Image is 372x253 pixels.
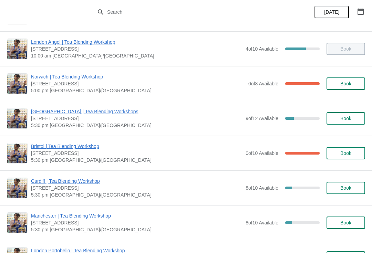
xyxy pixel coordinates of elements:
[246,150,278,156] span: 0 of 10 Available
[324,9,339,15] span: [DATE]
[340,150,351,156] span: Book
[31,45,242,52] span: [STREET_ADDRESS]
[7,108,27,128] img: Glasgow | Tea Blending Workshops | 215 Byres Road, Glasgow G12 8UD, UK | 5:30 pm Europe/London
[246,46,278,52] span: 4 of 10 Available
[327,112,365,125] button: Book
[246,185,278,191] span: 8 of 10 Available
[31,39,242,45] span: London Angel | Tea Blending Workshop
[7,143,27,163] img: Bristol | Tea Blending Workshop | 73 Park Street, Bristol, BS1 5PB | 5:30 pm Europe/London
[246,220,278,225] span: 8 of 10 Available
[31,87,245,94] span: 5:00 pm [GEOGRAPHIC_DATA]/[GEOGRAPHIC_DATA]
[31,178,242,185] span: Cardiff | Tea Blending Workshop
[31,73,245,80] span: Norwich | Tea Blending Workshop
[31,185,242,191] span: [STREET_ADDRESS]
[340,185,351,191] span: Book
[31,157,242,164] span: 5:30 pm [GEOGRAPHIC_DATA]/[GEOGRAPHIC_DATA]
[246,116,278,121] span: 9 of 12 Available
[327,182,365,194] button: Book
[340,81,351,86] span: Book
[314,6,349,18] button: [DATE]
[31,80,245,87] span: [STREET_ADDRESS]
[327,147,365,159] button: Book
[7,39,27,59] img: London Angel | Tea Blending Workshop | 26 Camden Passage, The Angel, London N1 8ED, UK | 10:00 am...
[7,178,27,198] img: Cardiff | Tea Blending Workshop | 1-3 Royal Arcade, Cardiff CF10 1AE, UK | 5:30 pm Europe/London
[107,6,279,18] input: Search
[31,115,242,122] span: [STREET_ADDRESS]
[31,108,242,115] span: [GEOGRAPHIC_DATA] | Tea Blending Workshops
[31,143,242,150] span: Bristol | Tea Blending Workshop
[31,191,242,198] span: 5:30 pm [GEOGRAPHIC_DATA]/[GEOGRAPHIC_DATA]
[327,77,365,90] button: Book
[340,116,351,121] span: Book
[31,150,242,157] span: [STREET_ADDRESS]
[31,226,242,233] span: 5:30 pm [GEOGRAPHIC_DATA]/[GEOGRAPHIC_DATA]
[7,74,27,94] img: Norwich | Tea Blending Workshop | 9 Back Of The Inns, Norwich NR2 1PT, UK | 5:00 pm Europe/London
[31,52,242,59] span: 10:00 am [GEOGRAPHIC_DATA]/[GEOGRAPHIC_DATA]
[340,220,351,225] span: Book
[31,212,242,219] span: Manchester | Tea Blending Workshop
[31,219,242,226] span: [STREET_ADDRESS]
[327,217,365,229] button: Book
[31,122,242,129] span: 5:30 pm [GEOGRAPHIC_DATA]/[GEOGRAPHIC_DATA]
[7,213,27,233] img: Manchester | Tea Blending Workshop | 57 Church St, Manchester, M4 1PD | 5:30 pm Europe/London
[248,81,278,86] span: 0 of 8 Available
